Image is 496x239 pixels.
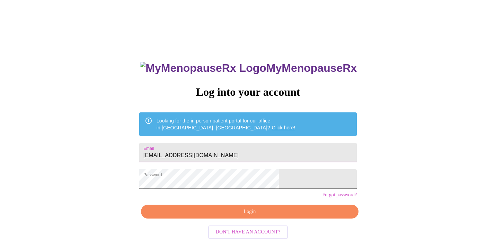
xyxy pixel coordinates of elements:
[216,228,281,237] span: Don't have an account?
[157,114,295,134] div: Looking for the in person patient portal for our office in [GEOGRAPHIC_DATA], [GEOGRAPHIC_DATA]?
[208,225,288,239] button: Don't have an account?
[141,205,358,219] button: Login
[322,192,357,198] a: Forgot password?
[140,62,266,75] img: MyMenopauseRx Logo
[149,207,351,216] span: Login
[272,125,295,130] a: Click here!
[140,62,357,75] h3: MyMenopauseRx
[139,86,357,99] h3: Log into your account
[206,229,290,234] a: Don't have an account?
